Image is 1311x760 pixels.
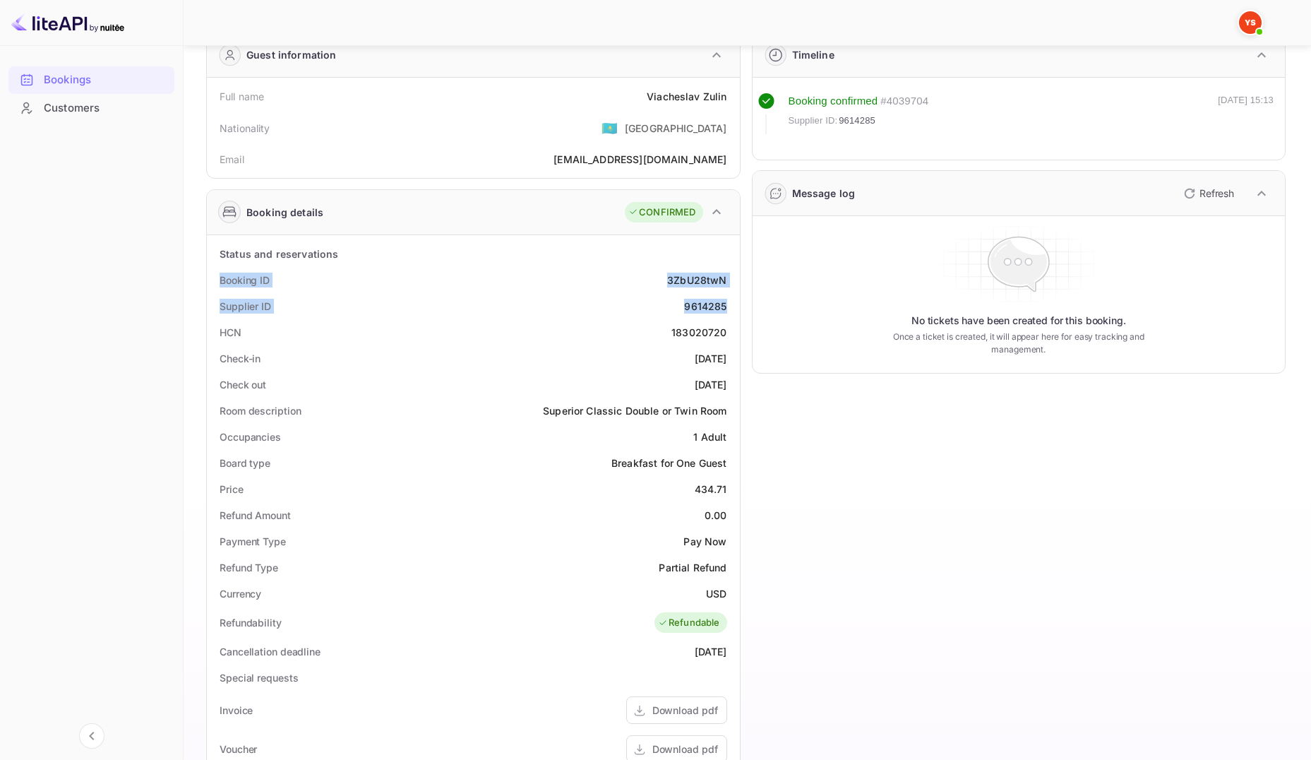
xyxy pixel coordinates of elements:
[543,403,726,418] div: Superior Classic Double or Twin Room
[220,670,298,685] div: Special requests
[220,89,264,104] div: Full name
[79,723,104,749] button: Collapse navigation
[792,186,856,201] div: Message log
[220,534,286,549] div: Payment Type
[705,508,727,523] div: 0.00
[652,703,718,718] div: Download pdf
[8,66,174,93] a: Bookings
[44,100,167,117] div: Customers
[880,93,928,109] div: # 4039704
[220,299,271,314] div: Supplier ID
[611,456,726,470] div: Breakfast for One Guest
[246,47,337,62] div: Guest information
[695,351,727,366] div: [DATE]
[220,644,321,659] div: Cancellation deadline
[875,331,1162,356] p: Once a ticket is created, it will appear here for easy tracking and management.
[601,115,618,141] span: United States
[789,93,878,109] div: Booking confirmed
[11,11,124,34] img: LiteAPI logo
[695,377,727,392] div: [DATE]
[220,351,261,366] div: Check-in
[911,314,1126,328] p: No tickets have been created for this booking.
[789,114,838,128] span: Supplier ID:
[220,429,281,444] div: Occupancies
[647,89,726,104] div: Viacheslav Zulin
[246,205,323,220] div: Booking details
[220,703,253,718] div: Invoice
[220,273,270,287] div: Booking ID
[695,482,727,497] div: 434.71
[625,121,727,136] div: [GEOGRAPHIC_DATA]
[220,377,266,392] div: Check out
[1175,182,1240,205] button: Refresh
[684,299,726,314] div: 9614285
[220,121,270,136] div: Nationality
[220,586,261,601] div: Currency
[220,482,244,497] div: Price
[8,95,174,122] div: Customers
[220,325,241,340] div: HCN
[667,273,726,287] div: 3ZbU28twN
[220,508,291,523] div: Refund Amount
[553,152,726,167] div: [EMAIL_ADDRESS][DOMAIN_NAME]
[8,66,174,94] div: Bookings
[683,534,726,549] div: Pay Now
[671,325,726,340] div: 183020720
[1218,93,1274,134] div: [DATE] 15:13
[706,586,726,601] div: USD
[44,72,167,88] div: Bookings
[1199,186,1234,201] p: Refresh
[652,742,718,756] div: Download pdf
[1239,11,1262,34] img: Yandex Support
[658,616,720,630] div: Refundable
[792,47,834,62] div: Timeline
[220,560,278,575] div: Refund Type
[693,429,726,444] div: 1 Adult
[220,247,338,261] div: Status and reservations
[220,456,270,470] div: Board type
[220,152,244,167] div: Email
[659,560,726,575] div: Partial Refund
[8,95,174,121] a: Customers
[628,206,695,220] div: CONFIRMED
[220,742,257,756] div: Voucher
[695,644,727,659] div: [DATE]
[839,114,875,128] span: 9614285
[220,615,282,630] div: Refundability
[220,403,301,418] div: Room description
